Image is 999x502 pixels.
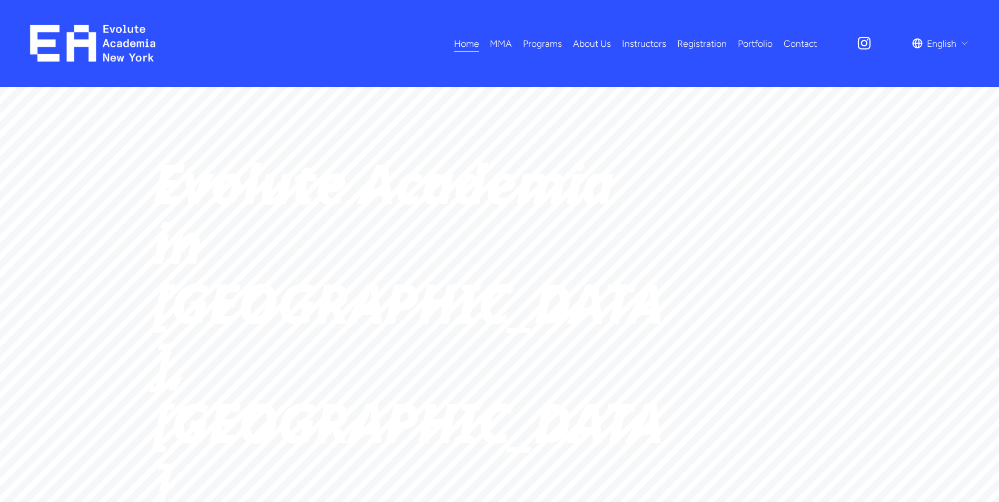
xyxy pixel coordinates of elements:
[30,25,156,62] img: EA
[677,34,727,53] a: Registration
[454,34,479,53] a: Home
[573,34,611,53] a: About Us
[738,34,773,53] a: Portfolio
[523,34,562,53] a: folder dropdown
[856,35,872,51] a: Instagram
[927,35,956,52] span: English
[490,35,512,52] span: MMA
[523,35,562,52] span: Programs
[912,34,969,53] div: language picker
[622,34,666,53] a: Instructors
[490,34,512,53] a: folder dropdown
[784,34,817,53] a: Contact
